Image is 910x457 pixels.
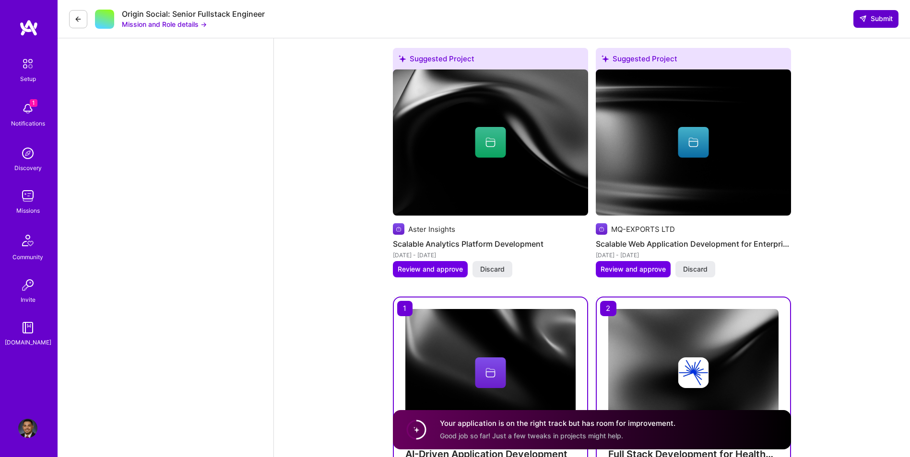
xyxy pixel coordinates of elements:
div: Suggested Project [393,48,588,73]
div: Discovery [14,163,42,173]
button: Submit [853,10,898,27]
div: Invite [21,295,35,305]
div: [DATE] - [DATE] [393,250,588,260]
div: Community [12,252,43,262]
div: Aster Insights [408,224,455,234]
h4: Your application is on the right track but has room for improvement. [440,419,675,429]
img: cover [608,309,779,436]
img: cover [596,69,791,216]
i: icon SendLight [859,15,867,23]
h4: Scalable Analytics Platform Development [393,238,588,250]
img: logo [19,19,38,36]
div: null [853,10,898,27]
img: Community [16,229,39,252]
div: Origin Social: Senior Fullstack Engineer [122,9,265,19]
img: setup [18,54,38,74]
img: Invite [18,275,37,295]
img: Company logo [678,357,709,388]
img: bell [18,99,37,118]
button: Mission and Role details → [122,19,207,29]
img: teamwork [18,186,37,206]
h4: Scalable Web Application Development for Enterprise Workflows [596,238,791,250]
i: icon SuggestedTeams [399,55,406,62]
img: discovery [18,144,37,163]
div: [DOMAIN_NAME] [5,337,51,347]
button: Review and approve [596,261,671,277]
span: 1 [30,99,37,107]
span: Submit [859,14,893,23]
button: Discard [473,261,512,277]
a: User Avatar [16,419,40,438]
img: User Avatar [18,419,37,438]
img: Company logo [596,223,607,235]
img: Company logo [393,223,404,235]
button: Discard [675,261,715,277]
i: icon LeftArrowDark [74,15,82,23]
div: Missions [16,206,40,216]
div: Suggested Project [596,48,791,73]
span: Review and approve [601,264,666,274]
img: cover [405,309,576,436]
span: Review and approve [398,264,463,274]
i: icon SuggestedTeams [602,55,609,62]
img: cover [393,69,588,216]
div: Setup [20,74,36,84]
button: Review and approve [393,261,468,277]
div: [DATE] - [DATE] [596,250,791,260]
div: MQ-EXPORTS LTD [611,224,675,234]
span: Discard [683,264,708,274]
span: Discard [480,264,505,274]
img: guide book [18,318,37,337]
div: Notifications [11,118,45,128]
span: Good job so far! Just a few tweaks in projects might help. [440,432,623,440]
